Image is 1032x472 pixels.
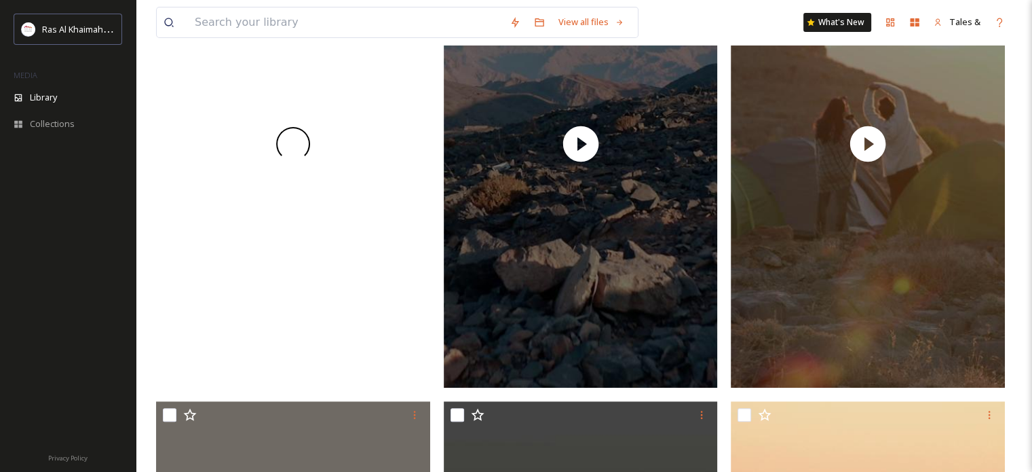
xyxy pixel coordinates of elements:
a: Tales & [927,9,987,35]
span: Tales & [949,16,980,28]
img: Logo_RAKTDA_RGB-01.png [22,22,35,36]
span: Privacy Policy [48,454,88,462]
span: MEDIA [14,70,37,80]
input: Search your library [188,7,503,37]
span: Collections [30,117,75,130]
span: Library [30,91,57,104]
span: Ras Al Khaimah Tourism Development Authority [42,22,234,35]
a: What's New [803,13,871,32]
a: View all files [552,9,631,35]
a: Privacy Policy [48,449,88,465]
